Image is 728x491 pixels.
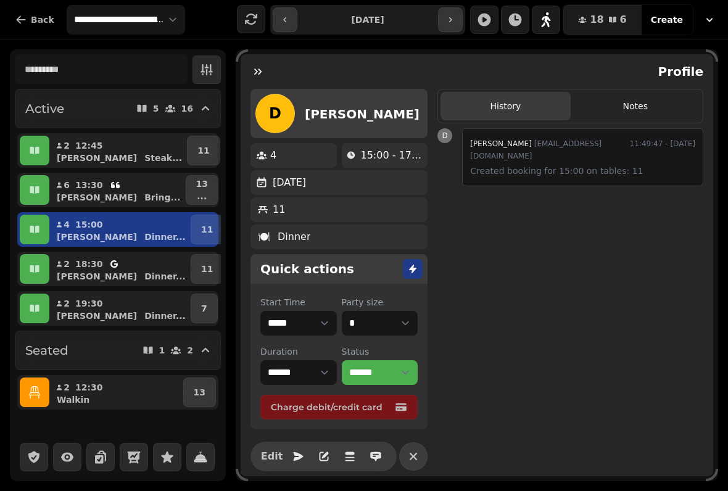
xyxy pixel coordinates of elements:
span: Charge debit/credit card [271,403,392,411]
span: Create [651,15,683,24]
p: 6 [63,179,70,191]
button: 219:30[PERSON_NAME]Dinner... [52,294,188,323]
p: [PERSON_NAME] [57,152,137,164]
label: Start Time [260,296,337,308]
p: 11 [201,223,213,236]
p: Dinner [278,229,310,244]
p: 12:30 [75,381,103,394]
label: Party size [342,296,418,308]
p: [PERSON_NAME] [57,310,137,322]
button: Charge debit/credit card [260,395,418,419]
button: 212:45[PERSON_NAME]Steak... [52,136,184,165]
p: 🍽️ [258,229,270,244]
button: 11 [191,254,223,284]
p: Created booking for 15:00 on tables: 11 [470,163,695,178]
button: 218:30[PERSON_NAME]Dinner... [52,254,188,284]
p: 18:30 [75,258,103,270]
p: 4 [63,218,70,231]
p: 12:45 [75,139,103,152]
p: Dinner ... [144,310,186,322]
span: D [269,106,281,121]
p: 2 [63,258,70,270]
p: 11 [273,202,285,217]
button: Seated12 [15,331,221,370]
p: 4 [270,148,276,163]
p: 5 [153,104,159,113]
p: [PERSON_NAME] [57,191,137,204]
p: 7 [201,302,207,315]
button: Active516 [15,89,221,128]
button: 11 [187,136,220,165]
p: 2 [187,346,193,355]
h2: Quick actions [260,260,354,278]
p: 15:00 - 17:00 [360,148,423,163]
p: [PERSON_NAME] [57,231,137,243]
h2: [PERSON_NAME] [305,105,420,123]
span: 6 [620,15,627,25]
time: 11:49:47 - [DATE] [630,136,695,163]
p: 19:30 [75,297,103,310]
button: History [441,92,570,120]
button: 7 [191,294,218,323]
button: 13... [186,175,218,205]
label: Status [342,345,418,358]
p: [DATE] [273,175,306,190]
span: 18 [590,15,603,25]
p: ... [196,190,208,202]
p: 13 [196,178,208,190]
button: Notes [571,92,700,120]
h2: Seated [25,342,68,359]
p: Bring ... [144,191,180,204]
p: 13:30 [75,179,103,191]
span: [PERSON_NAME] [470,139,532,148]
button: 11 [191,215,223,244]
p: Dinner ... [144,270,186,283]
p: 2 [63,139,70,152]
button: Back [5,5,64,35]
p: Walkin [57,394,89,406]
button: 212:30Walkin [52,378,181,407]
span: Edit [265,452,279,461]
button: Edit [260,444,284,469]
button: 415:00[PERSON_NAME]Dinner... [52,215,188,244]
span: Back [31,15,54,24]
p: 1 [159,346,165,355]
h2: Profile [653,63,703,80]
button: Create [641,5,693,35]
button: 13 [183,378,216,407]
label: Duration [260,345,337,358]
p: 11 [201,263,213,275]
h2: Active [25,100,64,117]
p: 2 [63,297,70,310]
p: 11 [197,144,209,157]
p: [PERSON_NAME] [57,270,137,283]
button: 613:30[PERSON_NAME]Bring... [52,175,183,205]
p: 13 [194,386,205,398]
p: 2 [63,381,70,394]
p: Dinner ... [144,231,186,243]
p: Steak ... [144,152,182,164]
p: 16 [181,104,193,113]
span: D [442,132,448,139]
button: 186 [563,5,641,35]
div: [EMAIL_ADDRESS][DOMAIN_NAME] [470,136,619,163]
p: 15:00 [75,218,103,231]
